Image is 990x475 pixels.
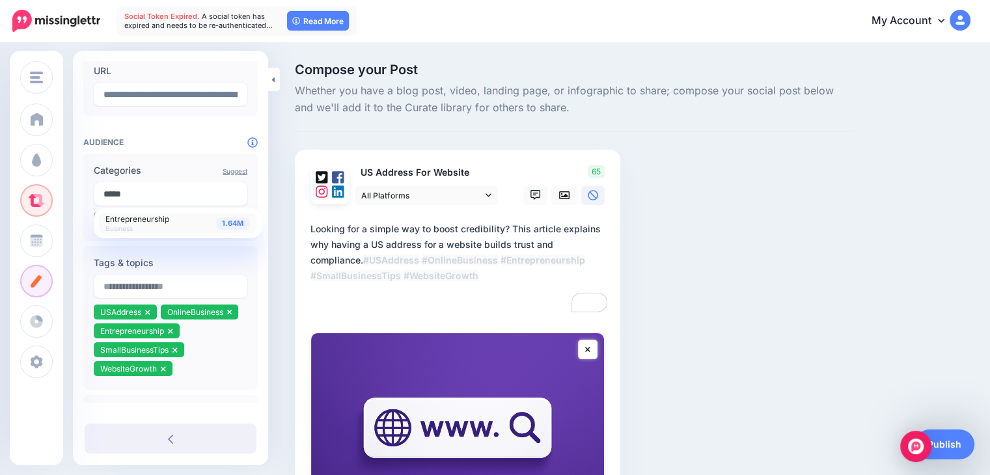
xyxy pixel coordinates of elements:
div: Open Intercom Messenger [900,431,931,462]
h4: Audience [83,137,258,147]
span: USAddress [100,307,141,317]
a: 1.64M Entrepreneurship Business [99,213,256,233]
span: Social Token Expired. [124,12,200,21]
img: Missinglettr [12,10,100,32]
textarea: To enrich screen reader interactions, please activate Accessibility in Grammarly extension settings [310,221,610,315]
p: US Address For Website [355,165,499,180]
span: Entrepreneurship [105,214,169,224]
span: Whether you have a blog post, video, landing page, or infographic to share; compose your social p... [295,83,855,116]
label: Tags & topics [94,255,247,271]
span: OnlineBusiness [167,307,223,317]
span: Entrepreneurship [100,326,164,336]
span: A social token has expired and needs to be re-authenticated… [124,12,273,30]
label: URL [94,63,247,79]
a: Read More [287,11,349,31]
a: All Platforms [355,186,498,205]
a: Publish [914,429,974,459]
span: All Platforms [361,189,482,202]
label: Categories [94,163,247,178]
span: Business [105,224,133,232]
span: 65 [588,165,605,178]
div: Looking for a simple way to boost credibility? This article explains why having a US address for ... [310,221,610,284]
span: Compose your Post [295,63,855,76]
span: WebsiteGrowth [100,364,157,373]
img: menu.png [30,72,43,83]
a: My Account [859,5,970,37]
a: Suggest [223,167,247,175]
span: SmallBusinessTips [100,345,169,355]
span: 1.64M [215,217,250,230]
